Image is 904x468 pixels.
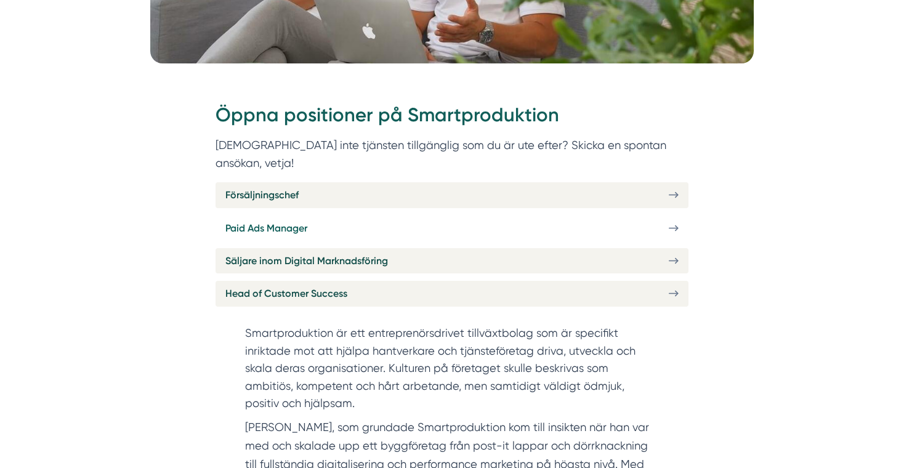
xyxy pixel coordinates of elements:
[216,102,688,136] h2: Öppna positioner på Smartproduktion
[216,182,688,208] a: Försäljningschef
[216,216,688,241] a: Paid Ads Manager
[225,253,388,268] span: Säljare inom Digital Marknadsföring
[216,136,688,172] p: [DEMOGRAPHIC_DATA] inte tjänsten tillgänglig som du är ute efter? Skicka en spontan ansökan, vetja!
[225,220,307,236] span: Paid Ads Manager
[245,325,659,418] section: Smartproduktion är ett entreprenörsdrivet tillväxtbolag som är specifikt inriktade mot att hjälpa...
[216,248,688,273] a: Säljare inom Digital Marknadsföring
[225,286,347,301] span: Head of Customer Success
[216,281,688,306] a: Head of Customer Success
[225,187,299,203] span: Försäljningschef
